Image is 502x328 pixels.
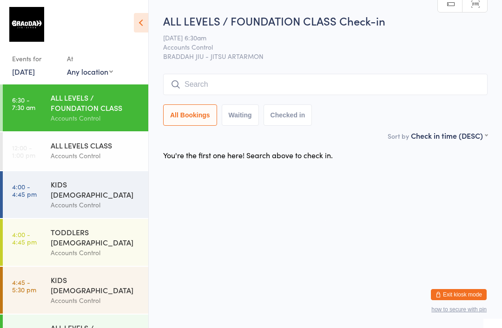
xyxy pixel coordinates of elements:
span: BRADDAH JIU - JITSU ARTARMON [163,51,488,61]
span: [DATE] 6:30am [163,33,473,42]
time: 6:30 - 7:30 am [12,96,35,111]
a: 4:00 -4:45 pmTODDLERS [DEMOGRAPHIC_DATA]Accounts Control [3,219,148,266]
div: Accounts Control [51,150,140,161]
input: Search [163,74,488,95]
button: Checked in [264,104,312,126]
time: 12:00 - 1:00 pm [12,144,35,159]
div: Events for [12,51,58,66]
time: 4:00 - 4:45 pm [12,183,37,198]
div: ALL LEVELS / FOUNDATION CLASS [51,92,140,113]
div: Accounts Control [51,199,140,210]
div: Accounts Control [51,113,140,123]
div: You're the first one here! Search above to check in. [163,150,333,160]
button: how to secure with pin [431,306,487,313]
div: Check in time (DESC) [411,130,488,141]
time: 4:45 - 5:30 pm [12,278,36,293]
div: At [67,51,113,66]
a: 4:45 -5:30 pmKIDS [DEMOGRAPHIC_DATA]Accounts Control [3,267,148,314]
a: 4:00 -4:45 pmKIDS [DEMOGRAPHIC_DATA]Accounts Control [3,171,148,218]
button: Waiting [222,104,259,126]
img: Braddah Jiu Jitsu Artarmon [9,7,44,42]
div: Any location [67,66,113,77]
div: Accounts Control [51,247,140,258]
a: [DATE] [12,66,35,77]
button: Exit kiosk mode [431,289,487,300]
a: 12:00 -1:00 pmALL LEVELS CLASSAccounts Control [3,132,148,170]
span: Accounts Control [163,42,473,51]
label: Sort by [388,131,409,141]
h2: ALL LEVELS / FOUNDATION CLASS Check-in [163,13,488,28]
time: 4:00 - 4:45 pm [12,231,37,245]
button: All Bookings [163,104,217,126]
div: ALL LEVELS CLASS [51,140,140,150]
a: 6:30 -7:30 amALL LEVELS / FOUNDATION CLASSAccounts Control [3,84,148,131]
div: Accounts Control [51,295,140,306]
div: KIDS [DEMOGRAPHIC_DATA] [51,179,140,199]
div: TODDLERS [DEMOGRAPHIC_DATA] [51,227,140,247]
div: KIDS [DEMOGRAPHIC_DATA] [51,275,140,295]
